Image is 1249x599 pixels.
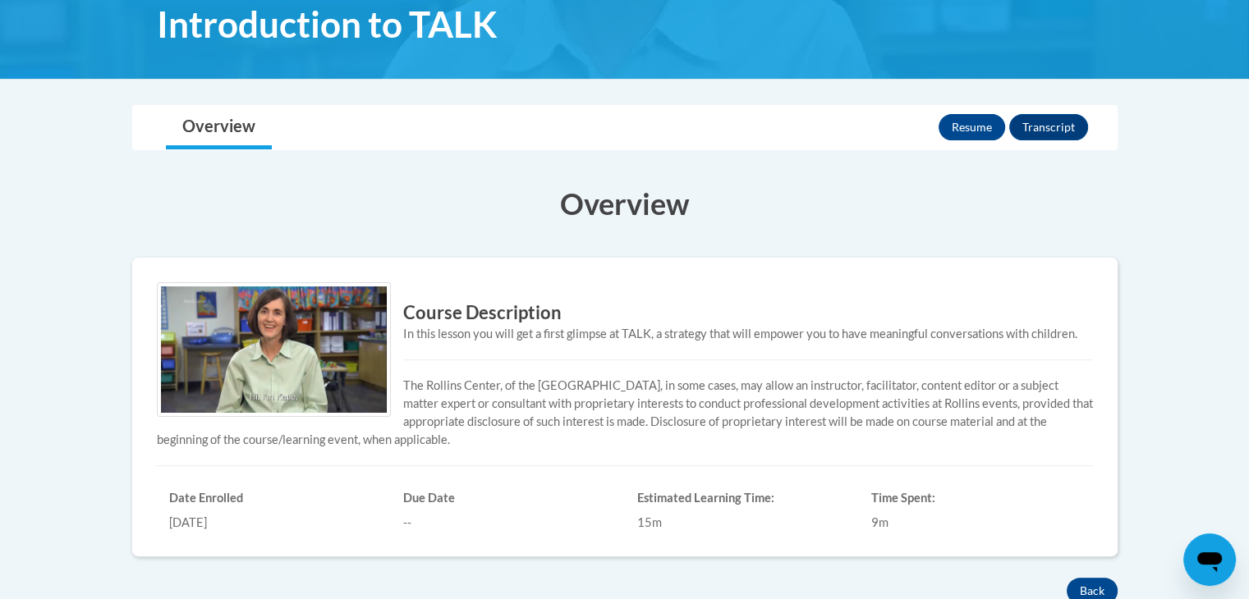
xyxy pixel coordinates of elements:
div: In this lesson you will get a first glimpse at TALK, a strategy that will empower you to have mea... [157,325,1093,343]
h3: Overview [132,183,1118,224]
img: Course logo image [157,282,391,418]
h6: Date Enrolled [169,491,379,505]
iframe: Button to launch messaging window [1183,533,1236,586]
h6: Time Spent: [871,491,1081,505]
h3: Course Description [157,300,1093,326]
p: The Rollins Center, of the [GEOGRAPHIC_DATA], in some cases, may allow an instructor, facilitator... [157,377,1093,449]
span: Introduction to TALK [157,2,498,46]
h6: Estimated Learning Time: [637,491,847,505]
div: [DATE] [169,514,379,532]
h6: Due Date [403,491,613,505]
div: -- [403,514,613,532]
div: 9m [871,514,1081,532]
a: Overview [166,106,272,149]
div: 15m [637,514,847,532]
button: Resume [939,114,1005,140]
button: Transcript [1009,114,1088,140]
